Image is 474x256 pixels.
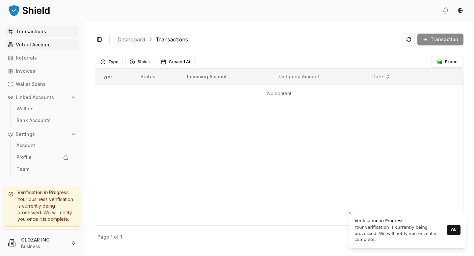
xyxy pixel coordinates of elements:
[16,69,35,73] p: Invoices
[120,235,122,239] p: 1
[3,232,81,253] button: CLOZAR INCBusiness
[16,29,46,34] p: Transactions
[21,236,66,243] p: CLOZAR INC
[111,235,113,239] p: 1
[5,92,79,103] button: Linked Accounts
[135,69,182,85] th: Status
[16,106,34,111] p: Wallets
[157,57,195,67] button: Created At
[5,26,79,37] a: Transactions
[370,71,393,82] button: Date
[96,57,123,67] button: Type
[5,66,79,76] a: Invoices
[14,140,71,151] a: Account
[355,224,445,243] div: Your verification is currently being processed. We will notify you once it is complete.
[114,235,119,239] p: of
[14,115,71,126] a: Bank Accounts
[5,39,79,50] a: Virtual Account
[16,143,35,148] p: Account
[16,42,51,47] p: Virtual Account
[347,210,354,217] button: Close toast
[3,186,81,227] a: Verification in ProgressYour business verification is currently being processed. We will notify y...
[16,118,51,123] p: Bank Accounts
[8,4,51,17] img: ShieldPay Logo
[16,95,54,100] p: Linked Accounts
[16,155,32,160] p: Profile
[16,56,37,60] p: Referrals
[169,59,190,64] span: Created At
[274,69,366,85] th: Outgoing Amount
[118,36,145,43] a: Dashboard
[182,69,274,85] th: Incoming Amount
[14,103,71,114] a: Wallets
[14,164,71,174] a: Team
[5,79,79,90] a: Wallet Scans
[432,56,463,68] button: Export
[16,132,35,137] p: Settings
[16,167,29,171] p: Team
[5,129,79,140] button: Settings
[125,57,154,67] button: Status
[97,235,109,239] p: Page
[118,36,398,43] nav: breadcrumb
[16,82,46,87] p: Wallet Scans
[8,190,76,195] h5: Verification in Progress
[447,225,461,235] button: OK
[8,196,76,222] div: Your business verification is currently being processed. We will notify you once it is complete.
[14,152,71,163] a: Profile
[156,36,188,43] a: Transactions
[355,218,445,224] div: Verification in Progress
[5,53,79,63] a: Referrals
[95,69,135,85] th: Type
[100,90,458,97] p: No content
[21,243,66,250] p: Business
